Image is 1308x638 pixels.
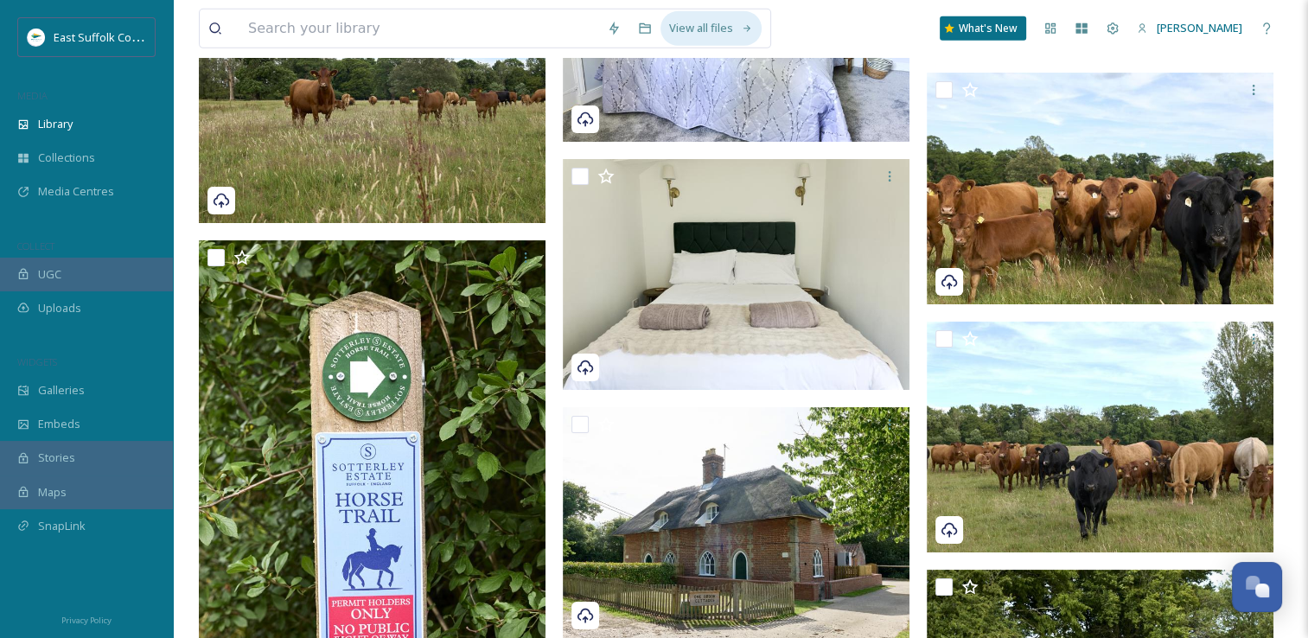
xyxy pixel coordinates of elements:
span: Collections [38,150,95,166]
span: Galleries [38,382,85,399]
input: Search your library [239,10,598,48]
span: East Suffolk Council [54,29,156,45]
span: Privacy Policy [61,615,112,626]
a: Privacy Policy [61,609,112,629]
span: WIDGETS [17,355,57,368]
span: Stories [38,450,75,466]
img: Cows@Sotterley_MischaPhotoLtd_0625(3) [927,73,1273,304]
a: What's New [940,16,1026,41]
span: COLLECT [17,239,54,252]
span: Uploads [38,300,81,316]
span: Library [38,116,73,132]
span: Embeds [38,416,80,432]
span: SnapLink [38,518,86,534]
span: [PERSON_NAME] [1157,20,1242,35]
span: Media Centres [38,183,114,200]
span: UGC [38,266,61,283]
button: Open Chat [1232,562,1282,612]
img: Cows@Sotterley_MischaPhotoLtd_0625(2) [927,322,1273,553]
a: [PERSON_NAME] [1128,11,1251,45]
span: MEDIA [17,89,48,102]
a: View all files [660,11,762,45]
span: Maps [38,484,67,501]
img: Sotterley_MischaPhotoLtd_0625(30) [563,159,909,391]
img: ESC%20Logo.png [28,29,45,46]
